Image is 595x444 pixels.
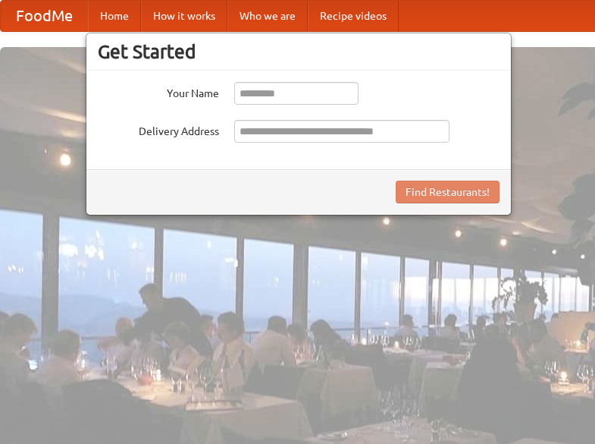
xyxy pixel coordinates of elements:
[98,82,219,101] label: Your Name
[396,181,499,203] button: Find Restaurants!
[98,120,219,139] label: Delivery Address
[141,1,227,31] a: How it works
[1,1,88,31] a: FoodMe
[308,1,399,31] a: Recipe videos
[227,1,308,31] a: Who we are
[88,1,141,31] a: Home
[98,40,499,63] h3: Get Started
